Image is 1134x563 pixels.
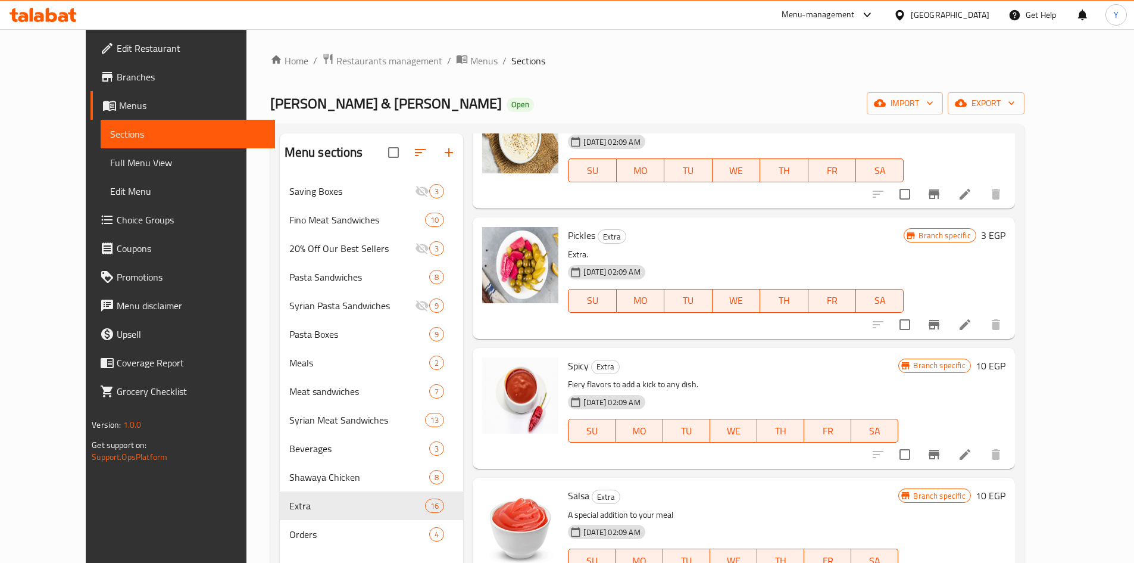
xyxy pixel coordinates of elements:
span: Select to update [892,442,917,467]
div: items [429,241,444,256]
span: WE [717,292,755,309]
button: SU [568,419,616,443]
span: Menus [119,98,265,113]
div: Extra [592,490,620,504]
nav: Menu sections [280,172,464,553]
span: SA [861,292,899,309]
span: Menu disclaimer [117,298,265,313]
button: WE [713,289,760,313]
span: TH [765,162,803,179]
button: Branch-specific-item [920,180,948,209]
span: Edit Restaurant [117,41,265,55]
div: Syrian Meat Sandwiches13 [280,406,464,434]
span: Get support on: [92,437,146,453]
span: TH [762,422,799,440]
span: 3 [430,443,443,455]
div: Open [507,98,534,112]
h6: 10 EGP [976,487,1005,504]
button: SU [568,158,616,182]
p: Fiery flavors to add a kick to any dish. [568,377,898,392]
button: delete [982,440,1010,469]
a: Grocery Checklist [90,377,275,406]
span: MO [620,422,658,440]
a: Home [270,54,308,68]
span: Salsa [568,487,589,505]
div: Meals2 [280,349,464,377]
span: Grocery Checklist [117,384,265,399]
div: Beverages [289,441,430,456]
span: FR [813,292,851,309]
div: items [429,527,444,542]
span: Syrian Meat Sandwiches [289,413,425,427]
h6: 10 EGP [976,357,1005,374]
span: Meals [289,356,430,370]
div: items [429,384,444,399]
span: 8 [430,472,443,483]
svg: Inactive section [415,184,429,198]
span: Version: [92,417,121,433]
a: Coupons [90,234,275,263]
div: Syrian Pasta Sandwiches9 [280,291,464,320]
button: TU [664,289,712,313]
span: Sections [511,54,545,68]
span: Sections [110,127,265,141]
span: Pickles [568,226,595,244]
span: Branches [117,70,265,84]
a: Menus [456,53,498,69]
svg: Inactive section [415,241,429,256]
span: Branch specific [908,490,970,502]
span: Sort sections [406,138,435,167]
span: Extra [289,499,425,513]
button: delete [982,180,1010,209]
div: Meat sandwiches7 [280,377,464,406]
span: 8 [430,272,443,283]
button: SU [568,289,616,313]
a: Branches [90,63,275,91]
button: SA [851,419,898,443]
button: FR [804,419,851,443]
span: WE [715,422,752,440]
span: Branch specific [908,360,970,371]
span: 2 [430,357,443,369]
span: [DATE] 02:09 AM [579,397,645,408]
button: FR [808,158,856,182]
button: MO [616,419,663,443]
button: MO [617,158,664,182]
span: Full Menu View [110,155,265,170]
span: [PERSON_NAME] & [PERSON_NAME] [270,90,502,117]
div: 20% Off Our Best Sellers3 [280,234,464,263]
a: Restaurants management [322,53,442,69]
span: SA [856,422,894,440]
button: import [867,92,943,114]
li: / [502,54,507,68]
div: Beverages3 [280,434,464,463]
span: Meat sandwiches [289,384,430,399]
span: Fino Meat Sandwiches [289,213,425,227]
span: Branch specific [914,230,975,241]
div: Pasta Boxes9 [280,320,464,349]
span: Orders [289,527,430,542]
div: items [429,298,444,313]
span: Promotions [117,270,265,284]
button: delete [982,310,1010,339]
div: Syrian Pasta Sandwiches [289,298,416,313]
span: 3 [430,243,443,254]
button: Branch-specific-item [920,440,948,469]
p: Extra. [568,247,904,262]
span: Coupons [117,241,265,256]
button: FR [808,289,856,313]
span: MO [621,292,660,309]
span: Select all sections [381,140,406,165]
span: SU [573,292,611,309]
button: SA [856,289,904,313]
a: Choice Groups [90,206,275,234]
span: Menus [470,54,498,68]
span: Y [1114,8,1119,21]
button: TU [664,158,712,182]
span: Saving Boxes [289,184,416,198]
span: Shawaya Chicken [289,470,430,484]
